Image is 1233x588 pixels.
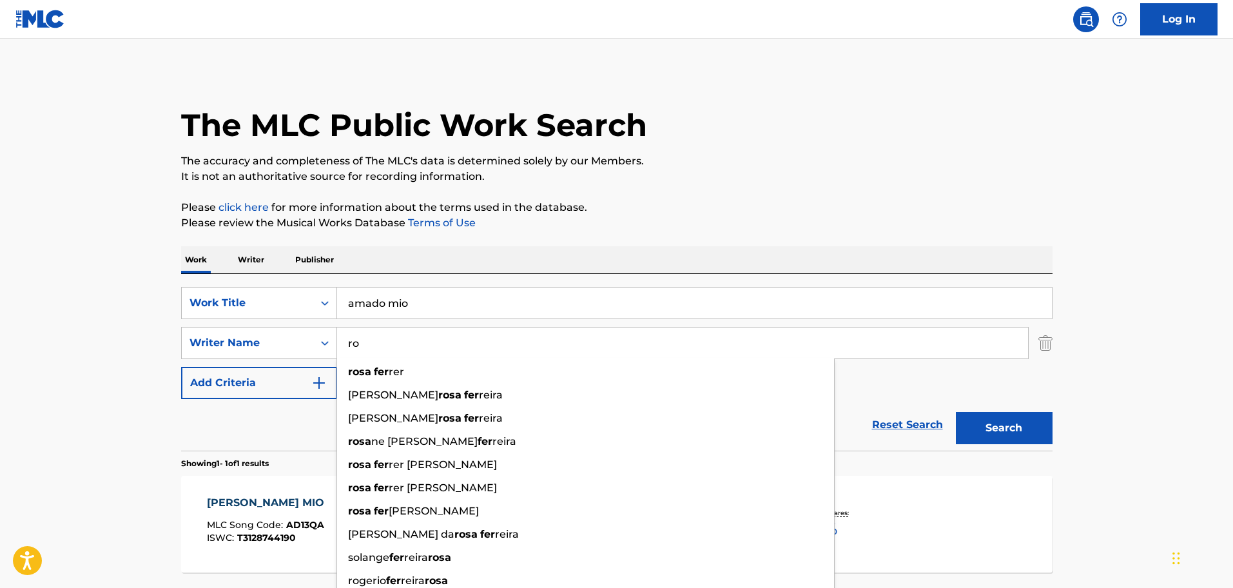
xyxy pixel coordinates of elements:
[956,412,1053,444] button: Search
[207,532,237,544] span: ISWC :
[348,458,371,471] strong: rosa
[438,412,461,424] strong: rosa
[464,389,479,401] strong: fer
[389,482,497,494] span: rer [PERSON_NAME]
[386,574,401,587] strong: fer
[1078,12,1094,27] img: search
[389,505,479,517] span: [PERSON_NAME]
[348,528,454,540] span: [PERSON_NAME] da
[181,458,269,469] p: Showing 1 - 1 of 1 results
[480,528,495,540] strong: fer
[1073,6,1099,32] a: Public Search
[389,458,497,471] span: rer [PERSON_NAME]
[348,505,371,517] strong: rosa
[207,519,286,531] span: MLC Song Code :
[389,366,404,378] span: rer
[1112,12,1127,27] img: help
[404,551,428,563] span: reira
[478,435,492,447] strong: fer
[181,246,211,273] p: Work
[454,528,478,540] strong: rosa
[464,412,479,424] strong: fer
[181,215,1053,231] p: Please review the Musical Works Database
[371,435,478,447] span: ne [PERSON_NAME]
[181,367,337,399] button: Add Criteria
[495,528,519,540] span: reira
[492,435,516,447] span: reira
[374,482,389,494] strong: fer
[181,169,1053,184] p: It is not an authoritative source for recording information.
[348,551,389,563] span: solange
[1140,3,1218,35] a: Log In
[866,411,949,439] a: Reset Search
[479,412,503,424] span: reira
[311,375,327,391] img: 9d2ae6d4665cec9f34b9.svg
[348,366,371,378] strong: rosa
[291,246,338,273] p: Publisher
[237,532,296,544] span: T3128744190
[374,366,389,378] strong: fer
[181,106,647,144] h1: The MLC Public Work Search
[181,287,1053,451] form: Search Form
[286,519,324,531] span: AD13QA
[234,246,268,273] p: Writer
[425,574,448,587] strong: rosa
[479,389,503,401] span: reira
[1169,526,1233,588] iframe: Chat Widget
[189,335,306,351] div: Writer Name
[1169,526,1233,588] div: Widget de chat
[348,412,438,424] span: [PERSON_NAME]
[181,200,1053,215] p: Please for more information about the terms used in the database.
[348,574,386,587] span: rogerio
[218,201,269,213] a: click here
[181,153,1053,169] p: The accuracy and completeness of The MLC's data is determined solely by our Members.
[1172,539,1180,578] div: Arrastrar
[181,476,1053,573] a: [PERSON_NAME] MIOMLC Song Code:AD13QAISWC:T3128744190Writers (1)[PERSON_NAME]Recording Artists (8...
[405,217,476,229] a: Terms of Use
[348,389,438,401] span: [PERSON_NAME]
[15,10,65,28] img: MLC Logo
[1038,327,1053,359] img: Delete Criterion
[189,295,306,311] div: Work Title
[1107,6,1132,32] div: Help
[374,458,389,471] strong: fer
[374,505,389,517] strong: fer
[389,551,404,563] strong: fer
[348,482,371,494] strong: rosa
[428,551,451,563] strong: rosa
[438,389,461,401] strong: rosa
[348,435,371,447] strong: rosa
[401,574,425,587] span: reira
[207,495,331,511] div: [PERSON_NAME] MIO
